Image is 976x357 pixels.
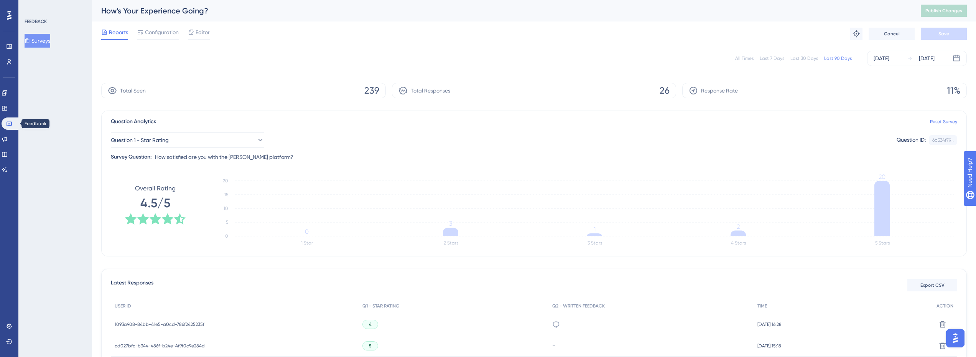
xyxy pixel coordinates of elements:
span: cd027bfc-b344-486f-b24e-4f9f0c9e284d [115,343,205,349]
span: Cancel [884,31,900,37]
text: 3 Stars [588,240,602,246]
span: How satisfied are you with the [PERSON_NAME] platform? [155,152,293,162]
tspan: 0 [225,233,228,239]
span: Publish Changes [925,8,962,14]
tspan: 1 [594,226,596,233]
tspan: 2 [737,223,740,230]
tspan: 15 [224,192,228,197]
button: Publish Changes [921,5,967,17]
span: TIME [757,303,767,309]
div: 6b334f79... [932,137,954,143]
button: Question 1 - Star Rating [111,132,264,148]
tspan: 20 [879,173,885,180]
span: Q1 - STAR RATING [362,303,399,309]
span: Export CSV [920,282,945,288]
div: FEEDBACK [25,18,47,25]
div: How’s Your Experience Going? [101,5,902,16]
span: 1093a908-84bb-41e5-a0cd-786f2425235f [115,321,204,327]
span: Total Seen [120,86,146,95]
span: Need Help? [18,2,48,11]
div: Question ID: [897,135,926,145]
span: 5 [369,343,372,349]
button: Surveys [25,34,50,48]
span: 4 [369,321,372,327]
span: 4.5/5 [140,195,170,212]
span: Question 1 - Star Rating [111,136,169,145]
text: 2 Stars [444,240,458,246]
tspan: 20 [223,178,228,183]
span: Response Rate [701,86,738,95]
div: Last 90 Days [824,55,852,61]
button: Save [921,28,967,40]
div: [DATE] [874,54,889,63]
span: Save [938,31,949,37]
span: Total Responses [411,86,450,95]
iframe: UserGuiding AI Assistant Launcher [944,327,967,350]
span: Q2 - WRITTEN FEEDBACK [552,303,605,309]
tspan: 5 [226,220,228,225]
div: All Times [735,55,754,61]
text: 4 Stars [731,240,746,246]
span: USER ID [115,303,131,309]
a: Reset Survey [930,119,957,125]
div: Last 30 Days [790,55,818,61]
div: Survey Question: [111,152,152,162]
span: [DATE] 15:18 [757,343,781,349]
tspan: 3 [449,220,452,227]
button: Export CSV [907,279,957,291]
div: - [552,342,750,349]
span: 239 [364,84,379,97]
tspan: 0 [305,228,309,235]
button: Cancel [869,28,915,40]
span: Latest Responses [111,278,153,292]
span: 26 [660,84,670,97]
span: Reports [109,28,128,37]
span: Overall Rating [135,184,176,193]
div: Last 7 Days [760,55,784,61]
span: Configuration [145,28,179,37]
div: [DATE] [919,54,935,63]
span: 11% [947,84,960,97]
span: ACTION [936,303,953,309]
text: 5 Stars [875,240,890,246]
tspan: 10 [224,206,228,211]
span: [DATE] 16:28 [757,321,782,327]
span: Question Analytics [111,117,156,126]
span: Editor [196,28,210,37]
text: 1 Star [301,240,313,246]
